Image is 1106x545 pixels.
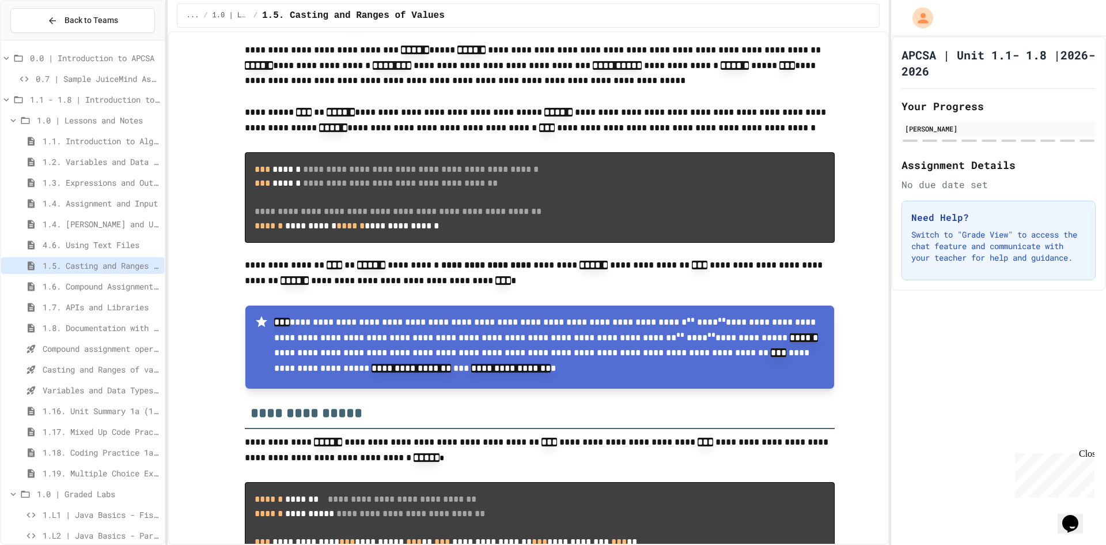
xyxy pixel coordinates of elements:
iframe: chat widget [1058,499,1094,533]
span: 1.16. Unit Summary 1a (1.1-1.6) [43,405,160,417]
span: 1.L2 | Java Basics - Paragraphs Lab [43,529,160,542]
span: 1.1. Introduction to Algorithms, Programming, and Compilers [43,135,160,147]
span: Back to Teams [65,14,118,27]
span: Casting and Ranges of variables - Quiz [43,363,160,375]
span: 1.3. Expressions and Output [New] [43,176,160,189]
span: / [203,11,207,20]
button: Back to Teams [10,8,155,33]
span: 1.5. Casting and Ranges of Values [43,260,160,272]
span: 1.6. Compound Assignment Operators [43,280,160,292]
p: Switch to "Grade View" to access the chat feature and communicate with your teacher for help and ... [911,229,1086,264]
span: 1.0 | Lessons and Notes [213,11,249,20]
h2: Your Progress [902,98,1096,114]
span: 1.L1 | Java Basics - Fish Lab [43,509,160,521]
span: 1.0 | Lessons and Notes [37,114,160,126]
span: 0.7 | Sample JuiceMind Assignment - [GEOGRAPHIC_DATA] [36,73,160,85]
span: 1.7. APIs and Libraries [43,301,160,313]
h2: Assignment Details [902,157,1096,173]
span: 1.19. Multiple Choice Exercises for Unit 1a (1.1-1.6) [43,467,160,479]
span: 0.0 | Introduction to APCSA [30,52,160,64]
span: 1.1 - 1.8 | Introduction to Java [30,93,160,106]
span: 1.2. Variables and Data Types [43,156,160,168]
span: Variables and Data Types - Quiz [43,384,160,396]
span: / [253,11,257,20]
h3: Need Help? [911,211,1086,224]
span: 1.17. Mixed Up Code Practice 1.1-1.6 [43,426,160,438]
span: 1.18. Coding Practice 1a (1.1-1.6) [43,446,160,458]
div: Chat with us now!Close [5,5,79,73]
span: 1.4. Assignment and Input [43,197,160,209]
div: No due date set [902,178,1096,191]
iframe: chat widget [1010,449,1094,498]
h1: APCSA | Unit 1.1- 1.8 |2026-2026 [902,47,1096,79]
div: My Account [900,5,936,31]
span: 1.4. [PERSON_NAME] and User Input [43,218,160,230]
span: 1.5. Casting and Ranges of Values [262,9,445,22]
div: [PERSON_NAME] [905,123,1092,134]
span: 1.8. Documentation with Comments and Preconditions [43,322,160,334]
span: 4.6. Using Text Files [43,239,160,251]
span: Compound assignment operators - Quiz [43,343,160,355]
span: 1.0 | Graded Labs [37,488,160,500]
span: ... [187,11,199,20]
